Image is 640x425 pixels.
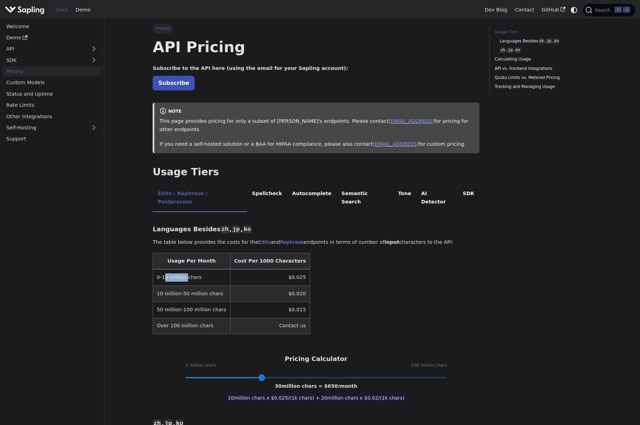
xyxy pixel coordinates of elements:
a: Sapling.ai [5,5,47,15]
td: $0.025 [230,269,310,286]
code: zh [500,47,506,53]
p: This page provides pricing for only a subset of [PERSON_NAME]'s endpoints. Please contact for pri... [160,117,475,134]
button: Search (Command+K) [583,4,635,16]
span: 20 million chars x $ 0.02 /(1k chars) [319,394,406,402]
a: Welcome [2,21,101,31]
h1: API Pricing [153,38,479,56]
strong: Subscribe to the API here (using the email for your Sapling account): [153,65,348,71]
li: Tone [393,185,416,212]
li: Semantic Search [337,185,393,212]
kbd: ⌘ [615,7,622,13]
a: API [2,44,87,54]
code: jp [507,47,513,53]
button: Expand sidebar category 'API' [87,44,101,54]
strong: input [384,239,399,245]
code: zh [538,38,545,44]
code: zh [220,225,229,234]
p: The table below provides the costs for the and endpoints in terms of number of characters to the ... [153,238,479,247]
span: 100 million chars [411,362,447,369]
h3: Pricing Calculator [285,355,347,363]
nav: Breadcrumbs [153,24,479,33]
p: If you need a self-hosted solution or a BAA for HIPAA compliance, please also contact for custom ... [160,140,475,149]
span: + [316,395,320,401]
img: Sapling.ai [5,5,44,15]
a: Contact [511,5,538,15]
th: Usage Per Month [153,253,230,270]
a: Languages Besideszh,jp,ko [500,38,586,45]
li: Edits / Rephrase / Postprocess [153,185,247,212]
span: Pricing [153,24,172,33]
a: Calculating Usage [495,56,589,63]
a: Support [2,134,101,144]
li: Autocomplete [287,185,337,212]
code: jp [232,225,241,234]
a: Dev Blog [481,5,511,15]
code: ko [243,225,252,234]
td: 10 million-50 million chars [153,286,230,302]
a: Edits [258,239,270,245]
a: Self-Hosting [2,123,101,133]
a: Demo [72,5,94,15]
a: GitHub [538,5,569,15]
a: [EMAIL_ADDRESS] [389,118,434,124]
a: Status and Uptime [2,89,101,99]
td: Contact us [230,318,310,334]
a: Tracking and Managing Usage [495,83,589,90]
button: Expand sidebar category 'SDK' [87,55,101,65]
a: Pricing [2,66,101,77]
button: Switch between dark and light mode (currently system mode) [569,5,579,15]
h3: Languages Besides , , [153,225,479,233]
a: Usage Tiers [495,29,589,35]
th: Cost Per 1000 Characters [230,253,310,270]
span: 10 million chars x $ 0.025 /(1k chars) [226,394,316,402]
a: zh,jp,ko [500,47,586,54]
a: Rephrase [280,239,303,245]
a: SDK [2,55,87,65]
span: Search [592,7,615,13]
a: [EMAIL_ADDRESS] [373,141,419,147]
h2: Usage Tiers [153,166,479,178]
td: Over 100 million chars [153,318,230,334]
div: note [160,107,475,116]
td: $0.015 [230,302,310,318]
span: 30 million chars = $ 650 /month [275,383,357,389]
a: Docs [52,5,72,15]
kbd: K [623,7,630,13]
td: 50 million-100 million chars [153,302,230,318]
li: SDK [458,185,479,212]
a: Quota Limits vs. Metered Pricing [495,74,589,81]
td: 0-10 million chars [153,269,230,286]
a: Subscribe [153,76,195,90]
a: Custom Models [2,78,101,88]
code: ko [515,47,521,53]
td: $0.020 [230,286,310,302]
a: API vs. Frontend Integrations [495,65,589,72]
li: AI Detector [416,185,458,212]
a: Demo [2,33,101,43]
span: 1 million chars [185,362,216,369]
code: jp [546,38,552,44]
a: Rate Limits [2,100,101,110]
code: ko [553,38,560,44]
li: Spellcheck [247,185,287,212]
a: Other Integrations [2,111,101,121]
